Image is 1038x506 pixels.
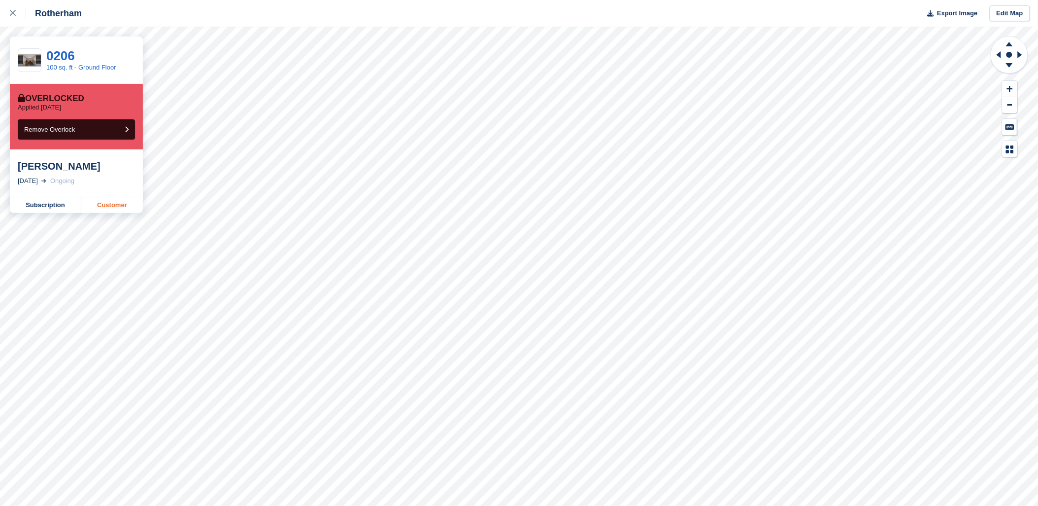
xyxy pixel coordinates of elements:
[24,126,75,133] span: Remove Overlock
[18,104,61,111] p: Applied [DATE]
[46,48,75,63] a: 0206
[46,64,116,71] a: 100 sq. ft - Ground Floor
[18,160,135,172] div: [PERSON_NAME]
[990,5,1030,22] a: Edit Map
[1003,97,1017,113] button: Zoom Out
[81,197,143,213] a: Customer
[50,176,74,186] div: Ongoing
[1003,141,1017,157] button: Map Legend
[10,197,81,213] a: Subscription
[18,54,41,67] img: 100%20SQ.FT-2.jpg
[18,176,38,186] div: [DATE]
[18,119,135,140] button: Remove Overlock
[18,94,84,104] div: Overlocked
[937,8,977,18] span: Export Image
[1003,119,1017,135] button: Keyboard Shortcuts
[41,179,46,183] img: arrow-right-light-icn-cde0832a797a2874e46488d9cf13f60e5c3a73dbe684e267c42b8395dfbc2abf.svg
[26,7,82,19] div: Rotherham
[922,5,978,22] button: Export Image
[1003,81,1017,97] button: Zoom In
